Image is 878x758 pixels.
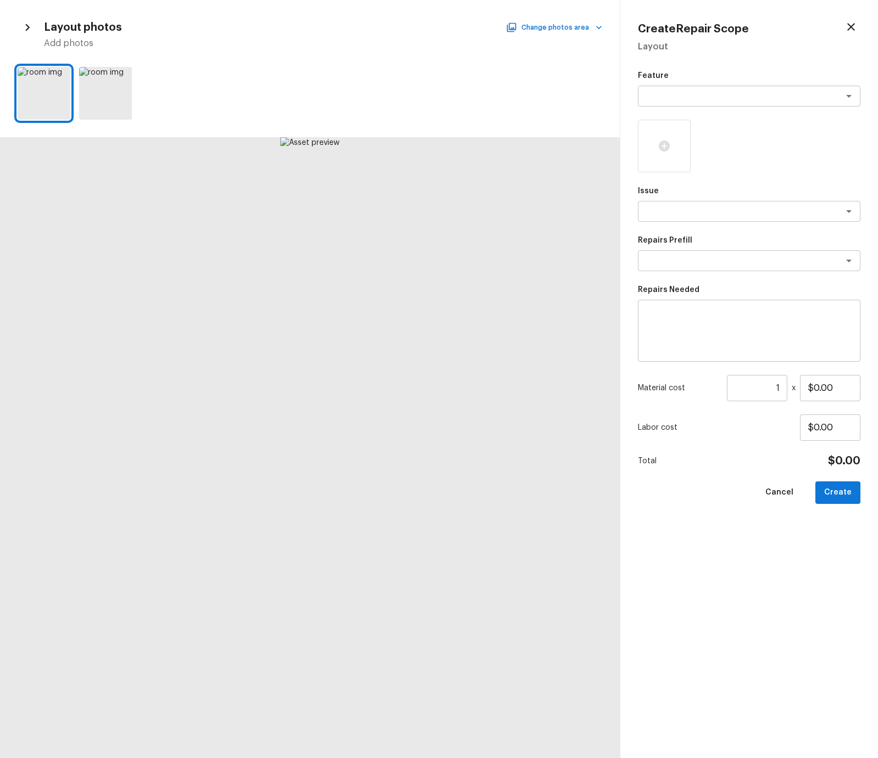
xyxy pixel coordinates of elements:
[508,20,602,35] button: Change photos area
[757,481,802,504] button: Cancel
[638,422,800,433] p: Labor cost
[638,235,860,246] p: Repairs Prefill
[828,454,860,468] h4: $0.00
[638,22,749,36] h4: Create Repair Scope
[841,204,857,219] button: Open
[841,88,857,104] button: Open
[638,186,860,196] p: Issue
[638,41,860,53] h5: Layout
[638,383,723,394] p: Material cost
[841,253,857,268] button: Open
[638,456,657,467] p: Total
[815,481,860,504] button: Create
[44,37,602,49] h5: Add photos
[638,70,860,81] p: Feature
[44,20,122,35] h4: Layout photos
[638,284,860,295] p: Repairs Needed
[638,375,860,401] div: x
